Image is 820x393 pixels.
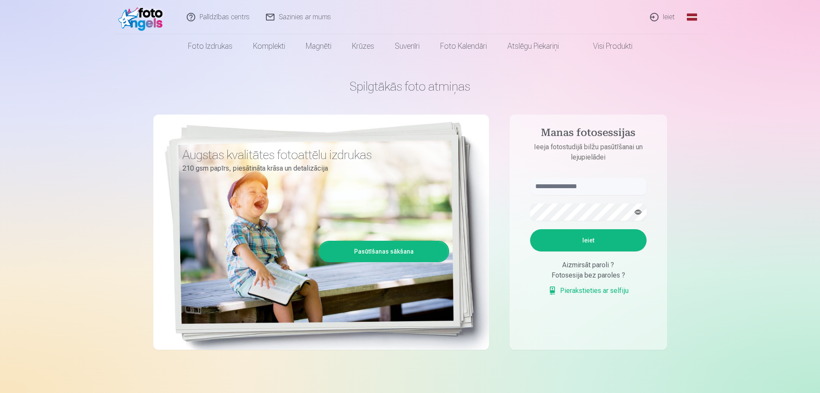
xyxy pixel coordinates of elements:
p: 210 gsm papīrs, piesātināta krāsa un detalizācija [182,163,443,174]
h1: Spilgtākās foto atmiņas [153,79,667,94]
a: Krūzes [342,34,385,58]
img: /fa1 [118,3,167,31]
a: Komplekti [243,34,295,58]
a: Foto kalendāri [430,34,497,58]
h4: Manas fotosessijas [522,127,655,142]
a: Pierakstieties ar selfiju [548,286,629,296]
div: Aizmirsāt paroli ? [530,260,647,270]
a: Visi produkti [569,34,643,58]
a: Magnēti [295,34,342,58]
a: Suvenīri [385,34,430,58]
button: Ieiet [530,229,647,251]
p: Ieeja fotostudijā bilžu pasūtīšanai un lejupielādei [522,142,655,163]
a: Atslēgu piekariņi [497,34,569,58]
h3: Augstas kvalitātes fotoattēlu izdrukas [182,147,443,163]
a: Pasūtīšanas sākšana [320,242,448,261]
a: Foto izdrukas [178,34,243,58]
div: Fotosesija bez paroles ? [530,270,647,281]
